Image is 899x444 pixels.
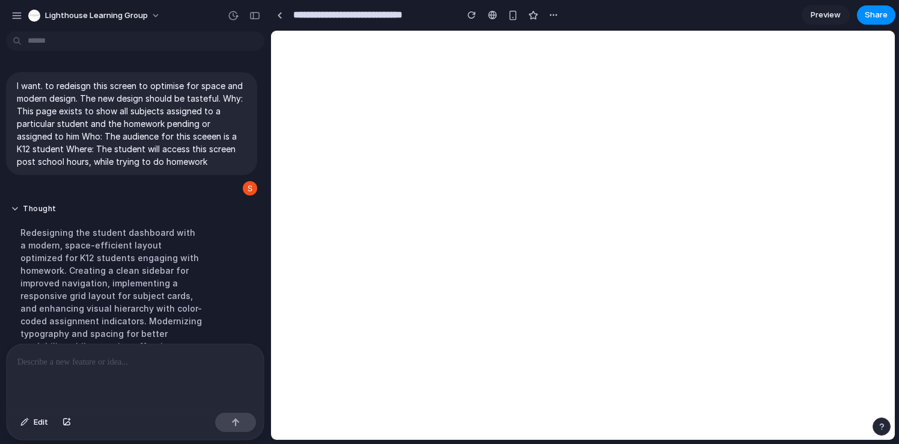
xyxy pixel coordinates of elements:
button: Edit [14,413,54,432]
span: Edit [34,416,48,428]
span: Preview [811,9,841,21]
button: Lighthouse Learning Group [23,6,166,25]
span: Lighthouse Learning Group [45,10,148,22]
span: Share [865,9,888,21]
p: I want. to redeisgn this screen to optimise for space and modern design. The new design should be... [17,79,246,168]
button: Share [857,5,895,25]
a: Preview [802,5,850,25]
